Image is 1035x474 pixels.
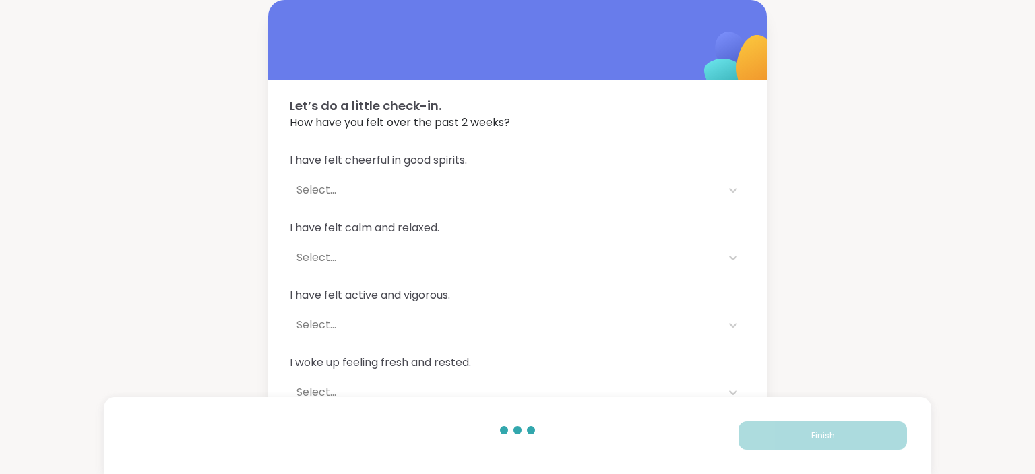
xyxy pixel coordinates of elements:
[290,287,745,303] span: I have felt active and vigorous.
[290,220,745,236] span: I have felt calm and relaxed.
[296,182,714,198] div: Select...
[296,384,714,401] div: Select...
[296,249,714,266] div: Select...
[290,152,745,169] span: I have felt cheerful in good spirits.
[290,96,745,115] span: Let’s do a little check-in.
[290,115,745,131] span: How have you felt over the past 2 weeks?
[739,421,907,450] button: Finish
[290,355,745,371] span: I woke up feeling fresh and rested.
[296,317,714,333] div: Select...
[811,429,835,442] span: Finish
